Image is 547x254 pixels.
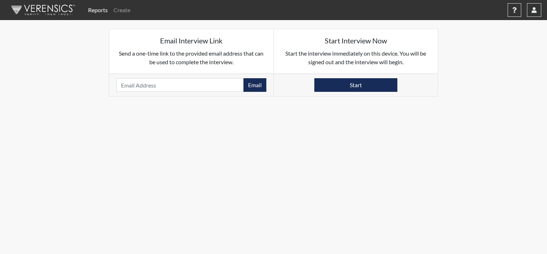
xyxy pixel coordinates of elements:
h5: Start Interview Now [281,36,431,45]
a: Create [111,3,133,17]
button: Email [243,78,266,92]
input: Email Address [116,78,244,92]
p: Send a one-time link to the provided email address that can be used to complete the interview. [116,49,266,66]
h5: Email Interview Link [116,36,266,45]
a: Reports [85,3,111,17]
p: Start the interview immediately on this device. You will be signed out and the interview will begin. [281,49,431,66]
button: Start [314,78,397,92]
